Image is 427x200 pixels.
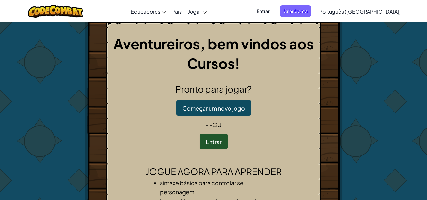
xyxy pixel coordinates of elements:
a: Português ([GEOGRAPHIC_DATA]) [316,3,404,20]
button: Começar um novo jogo [176,100,251,116]
a: Educadores [128,3,169,20]
img: Logotipo do CodeCombat [28,5,83,18]
font: Pronto para jogar? [175,83,252,94]
font: - [210,121,212,128]
font: Entrar [257,8,270,14]
font: Entrar [206,138,222,146]
font: Educadores [131,8,160,15]
font: Pais [172,8,182,15]
font: Criar Conta [284,8,308,14]
font: Português ([GEOGRAPHIC_DATA]) [319,8,401,15]
font: ou [212,121,222,128]
font: Começar um novo jogo [182,105,245,112]
font: Jogar [188,8,201,15]
font: Jogue agora para aprender [146,166,282,177]
button: Entrar [253,5,273,17]
button: Entrar [200,134,228,149]
a: Pais [169,3,185,20]
button: Criar Conta [280,5,311,17]
font: - [206,121,209,128]
a: Jogar [185,3,210,20]
font: Aventureiros, bem vindos aos Cursos! [113,35,314,72]
font: sintaxe básica para controlar seu personagem [160,179,247,196]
